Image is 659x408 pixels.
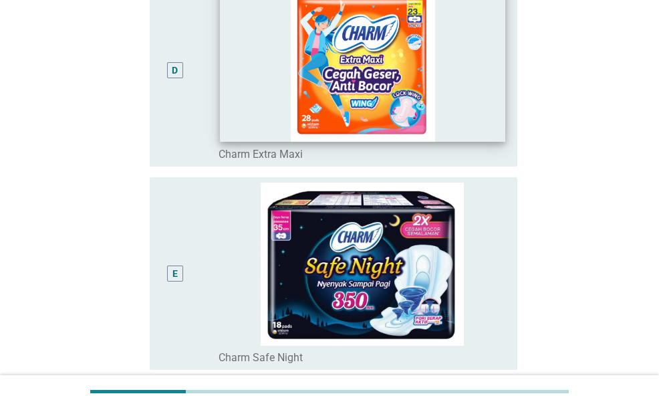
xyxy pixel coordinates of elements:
label: Charm Extra Maxi [219,148,303,161]
label: Charm Safe Night [219,351,303,365]
img: 2e8dc116-9552-4b32-9f02-066d8aeb21c3-Charm-Safe-Night.png [219,183,507,346]
div: E [172,266,178,280]
div: D [172,63,178,77]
